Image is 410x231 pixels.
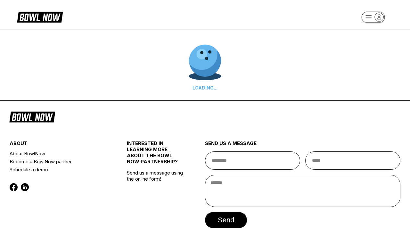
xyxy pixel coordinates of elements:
[189,85,221,90] div: LOADING...
[205,140,400,151] div: send us a message
[127,140,185,170] div: INTERESTED IN LEARNING MORE ABOUT THE BOWL NOW PARTNERSHIP?
[10,150,107,158] a: About BowlNow
[205,212,247,228] button: send
[10,166,107,174] a: Schedule a demo
[10,158,107,166] a: Become a BowlNow partner
[10,140,107,150] div: about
